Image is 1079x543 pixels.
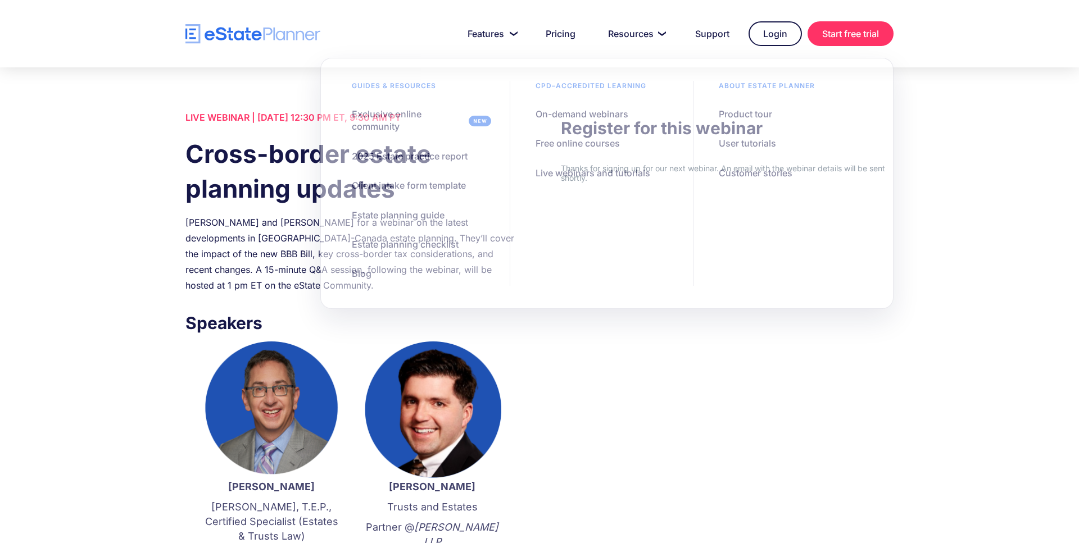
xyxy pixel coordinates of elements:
[338,102,498,139] a: Exclusive online community
[705,81,829,97] div: About estate planner
[749,21,802,46] a: Login
[228,481,315,492] strong: [PERSON_NAME]
[705,102,786,126] a: Product tour
[719,167,792,179] div: Customer stories
[338,203,459,227] a: Estate planning guide
[454,22,527,45] a: Features
[338,174,480,197] a: Client intake form template
[719,137,776,149] div: User tutorials
[536,108,628,120] div: On-demand webinars
[338,232,473,256] a: Estate planning checklist
[352,179,466,191] div: Client intake form template
[705,161,806,185] a: Customer stories
[522,131,634,155] a: Free online courses
[352,209,445,221] div: Estate planning guide
[363,500,501,514] p: Trusts and Estates
[522,161,664,185] a: Live webinars and tutorials
[185,109,518,125] div: LIVE WEBINAR | [DATE] 12:30 PM ET, 9:30 AM PT
[352,238,459,250] div: Estate planning checklist
[536,137,620,149] div: Free online courses
[185,24,320,44] a: home
[338,262,386,285] a: Blog
[389,481,475,492] strong: [PERSON_NAME]
[719,108,772,120] div: Product tour
[352,108,464,133] div: Exclusive online community
[352,150,468,162] div: 2025 Estate practice report
[338,81,450,97] div: Guides & resources
[185,215,518,293] div: [PERSON_NAME] and [PERSON_NAME] for a webinar on the latest developments in [GEOGRAPHIC_DATA]-Can...
[532,22,589,45] a: Pricing
[536,167,650,179] div: Live webinars and tutorials
[705,131,790,155] a: User tutorials
[682,22,743,45] a: Support
[338,144,482,168] a: 2025 Estate practice report
[522,102,642,126] a: On-demand webinars
[595,22,676,45] a: Resources
[185,136,518,206] h1: Cross-border estate planning updates
[352,267,371,280] div: Blog
[185,310,518,336] h3: Speakers
[808,21,894,46] a: Start free trial
[522,81,660,97] div: CPD–accredited learning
